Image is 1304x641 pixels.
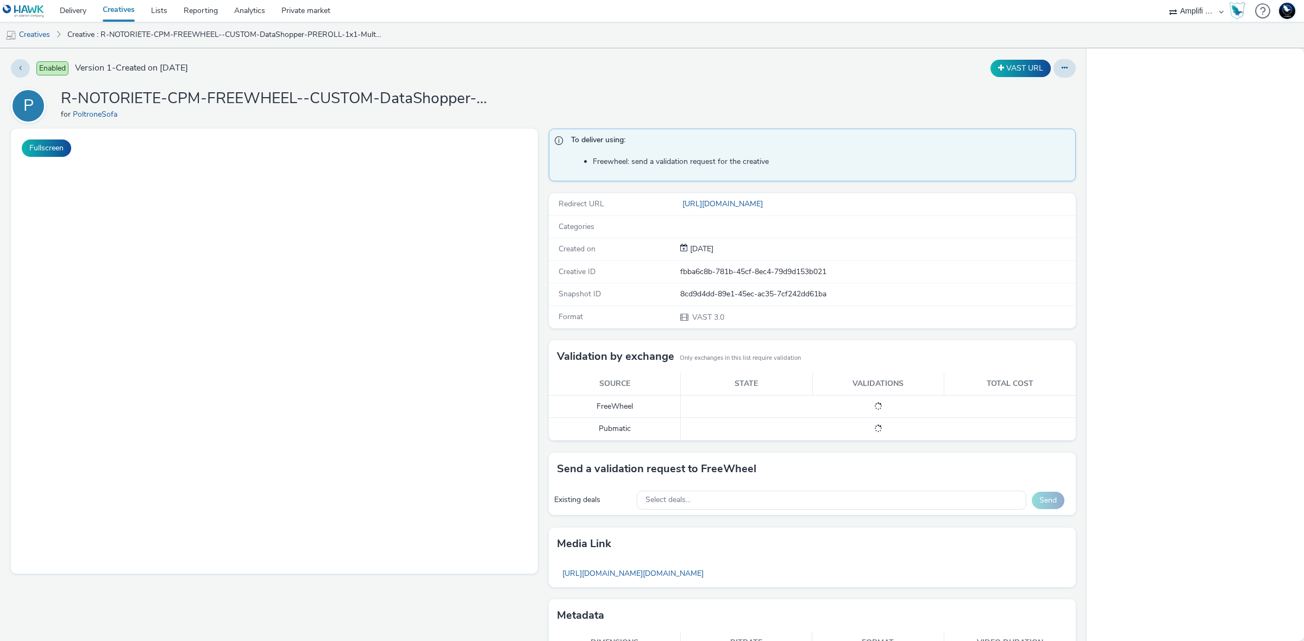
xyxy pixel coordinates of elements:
[680,199,767,209] a: [URL][DOMAIN_NAME]
[680,266,1075,277] div: fbba6c8b-781b-45cf-8ec4-79d9d153b021
[36,61,68,75] span: Enabled
[559,289,601,299] span: Snapshot ID
[559,199,604,209] span: Redirect URL
[557,563,709,584] a: [URL][DOMAIN_NAME][DOMAIN_NAME]
[559,266,595,277] span: Creative ID
[3,4,45,18] img: undefined Logo
[554,494,631,505] div: Existing deals
[691,312,724,322] span: VAST 3.0
[549,373,681,395] th: Source
[62,22,388,48] a: Creative : R-NOTORIETE-CPM-FREEWHEEL--CUSTOM-DataShopper-PREROLL-1x1-Multidevice-15s-P-PREROLL-1x...
[559,244,595,254] span: Created on
[22,139,71,157] button: Fullscreen
[990,60,1051,77] button: VAST URL
[75,62,188,74] span: Version 1 - Created on [DATE]
[1032,492,1064,509] button: Send
[812,373,944,395] th: Validations
[557,348,674,365] h3: Validation by exchange
[557,536,611,552] h3: Media link
[11,100,50,111] a: P
[571,135,1064,149] span: To deliver using:
[688,244,713,254] span: [DATE]
[688,244,713,255] div: Creation 28 August 2025, 17:03
[559,312,583,322] span: Format
[944,373,1076,395] th: Total cost
[680,354,801,363] small: Only exchanges in this list require validation
[5,30,16,41] img: mobile
[593,156,1070,167] li: Freewheel: send a validation request for the creative
[680,289,1075,300] div: 8cd9d4dd-89e1-45ec-ac35-7cf242dd61ba
[1229,2,1245,20] img: Hawk Academy
[557,461,756,477] h3: Send a validation request to FreeWheel
[1229,2,1250,20] a: Hawk Academy
[23,91,34,121] div: P
[61,109,73,119] span: for
[61,88,496,109] h1: R-NOTORIETE-CPM-FREEWHEEL--CUSTOM-DataShopper-PREROLL-1x1-Multidevice-15s-P-PREROLL-1x1-W36Store-$$
[557,607,604,624] h3: Metadata
[559,221,594,232] span: Categories
[549,418,681,440] td: Pubmatic
[645,496,691,505] span: Select deals...
[681,373,813,395] th: State
[988,60,1054,77] div: Duplicate the creative as a VAST URL
[549,395,681,417] td: FreeWheel
[1279,3,1295,19] img: Support Hawk
[73,109,122,119] a: PoltroneSofa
